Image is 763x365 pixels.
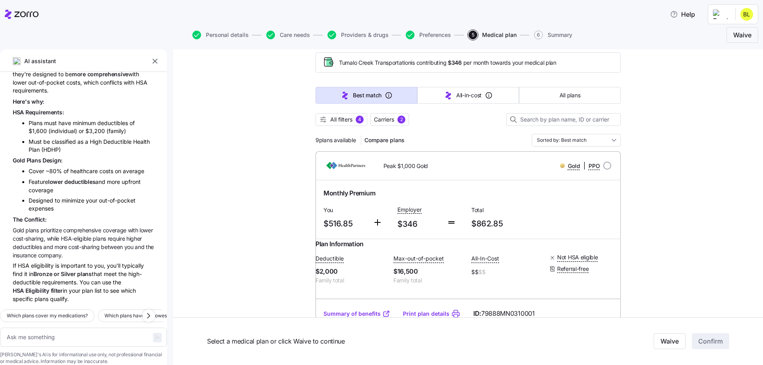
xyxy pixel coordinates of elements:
span: a [85,138,90,145]
span: 6 [534,31,543,39]
span: lower [48,178,64,185]
span: have [58,120,73,126]
span: 9 plans available [316,136,356,144]
span: healthcare [70,168,99,174]
span: plans [25,227,40,234]
span: plans [77,270,92,277]
span: Monthly Premium [323,188,375,198]
span: Max-out-of-pocket [393,255,444,263]
span: Peak $1,000 Gold [383,162,428,170]
span: Design: [43,157,62,164]
span: PPO [589,162,600,170]
span: Waive [660,337,679,346]
span: $516.85 [323,217,366,230]
span: cost-sharing, [13,235,47,242]
span: The [13,216,24,223]
a: Providers & drugs [326,31,389,39]
span: between [101,243,124,250]
span: of [64,168,70,174]
span: Plans [29,120,44,126]
span: higher [126,235,142,242]
button: Confirm [692,334,729,350]
span: coverage [103,227,128,234]
span: comprehensive [63,227,103,234]
span: $2,000 [316,267,387,276]
span: minimize [62,197,86,204]
span: Care needs [280,32,310,38]
span: All-in-cost [456,91,482,99]
span: You [323,206,366,214]
span: High [90,138,103,145]
span: Best match [353,91,381,99]
span: $346 [448,59,462,67]
span: lower [139,227,153,234]
span: Which plans have the lowest deductible? [105,312,196,320]
button: Providers & drugs [327,31,389,39]
span: classified [52,138,77,145]
span: out-of-pocket [99,197,136,204]
span: the [146,243,154,250]
span: $346 [397,218,440,231]
button: 6Summary [534,31,572,39]
span: Waive [733,30,751,40]
span: Plan [29,146,41,153]
span: Personal details [206,32,249,38]
button: All filters4 [316,113,367,126]
button: 5Medical plan [469,31,517,39]
span: must [44,120,58,126]
span: Deductible [316,255,344,263]
a: Preferences [404,31,451,39]
span: why: [31,98,44,105]
span: Silver [61,270,77,277]
span: $16,500 [393,267,465,276]
img: HealthPartners [322,156,371,175]
div: 2 [397,116,405,124]
span: AI assistant [24,57,56,66]
button: Waive [726,27,758,43]
span: 79888MN0310001 [481,309,535,319]
span: expenses [29,205,54,212]
span: Conflict: [24,216,46,223]
span: Family total [316,276,387,284]
span: Carriers [374,116,394,124]
button: Waive [654,334,686,350]
div: | [560,161,600,171]
button: Preferences [406,31,451,39]
span: your [86,197,99,204]
span: and [43,243,54,250]
span: Summary [548,32,572,38]
span: Deductible [103,138,133,145]
span: average [123,168,144,174]
a: Personal details [191,31,249,39]
span: 5 [469,31,477,39]
span: (family) [107,127,126,134]
img: Employer logo [713,10,729,19]
span: of [130,120,135,126]
span: on [115,168,123,174]
span: Cover [29,168,46,174]
span: $$ [471,267,543,278]
span: deductibles [13,243,43,250]
span: Requirements: [25,109,64,116]
span: All filters [330,116,352,124]
span: or [54,270,61,277]
div: If HSA eligibility is important to you, you'll typically find it in that meet the high-deductible... [13,262,154,303]
span: $$ [478,268,485,276]
span: company. [38,252,62,259]
span: Not HSA eligible [557,253,598,261]
li: Feature and more upfront coverage [29,178,154,194]
span: minimum [73,120,97,126]
span: deductibles [97,120,130,126]
a: Summary of benefits [323,310,390,318]
span: $3,200 [85,127,107,134]
span: (individual) [48,127,79,134]
span: Bronze [33,270,54,277]
span: Gold [13,227,25,234]
span: deductibles [64,178,95,185]
span: be [43,138,52,145]
span: Medical plan [482,32,517,38]
a: 5Medical plan [467,31,517,39]
button: Care needs [266,31,310,39]
span: Must [29,138,43,145]
span: ID: [473,309,535,319]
